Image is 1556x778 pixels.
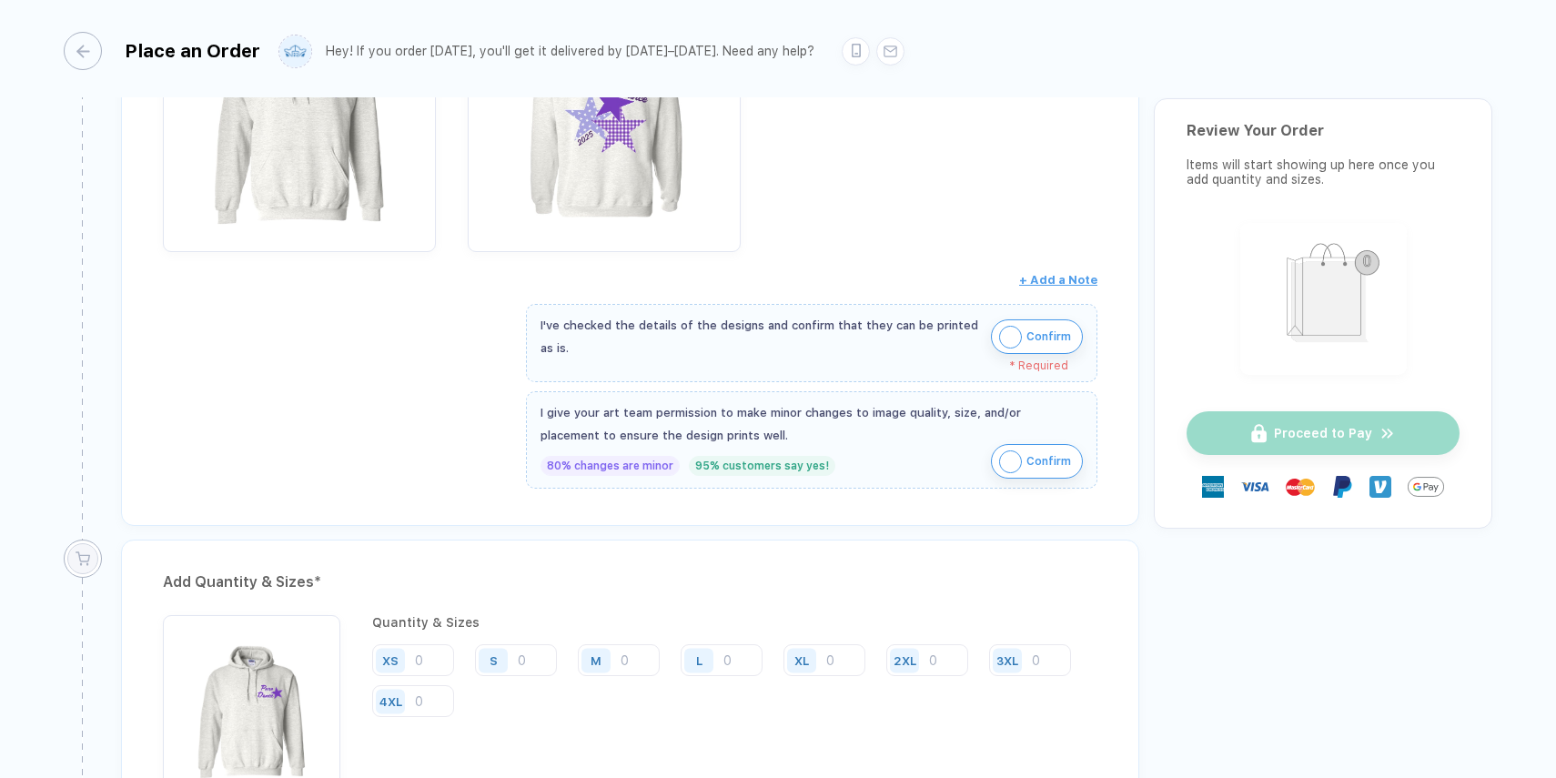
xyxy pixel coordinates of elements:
[689,456,835,476] div: 95% customers say yes!
[163,568,1097,597] div: Add Quantity & Sizes
[1331,476,1353,498] img: Paypal
[541,359,1068,372] div: * Required
[999,450,1022,473] img: icon
[1408,469,1444,505] img: GPay
[999,326,1022,349] img: icon
[991,319,1083,354] button: iconConfirm
[1369,476,1391,498] img: Venmo
[1286,472,1315,501] img: master-card
[490,653,498,667] div: S
[279,35,311,67] img: user profile
[125,40,260,62] div: Place an Order
[541,401,1083,447] div: I give your art team permission to make minor changes to image quality, size, and/or placement to...
[1019,266,1097,295] button: + Add a Note
[996,653,1018,667] div: 3XL
[541,456,680,476] div: 80% changes are minor
[382,653,399,667] div: XS
[894,653,916,667] div: 2XL
[1019,273,1097,287] span: + Add a Note
[1187,122,1460,139] div: Review Your Order
[591,653,601,667] div: M
[1026,447,1071,476] span: Confirm
[372,615,1097,630] div: Quantity & Sizes
[991,444,1083,479] button: iconConfirm
[1187,157,1460,187] div: Items will start showing up here once you add quantity and sizes.
[1202,476,1224,498] img: express
[1248,231,1399,363] img: shopping_bag.png
[696,653,702,667] div: L
[541,314,982,359] div: I've checked the details of the designs and confirm that they can be printed as is.
[326,44,814,59] div: Hey! If you order [DATE], you'll get it delivered by [DATE]–[DATE]. Need any help?
[379,694,402,708] div: 4XL
[794,653,809,667] div: XL
[1240,472,1269,501] img: visa
[1026,322,1071,351] span: Confirm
